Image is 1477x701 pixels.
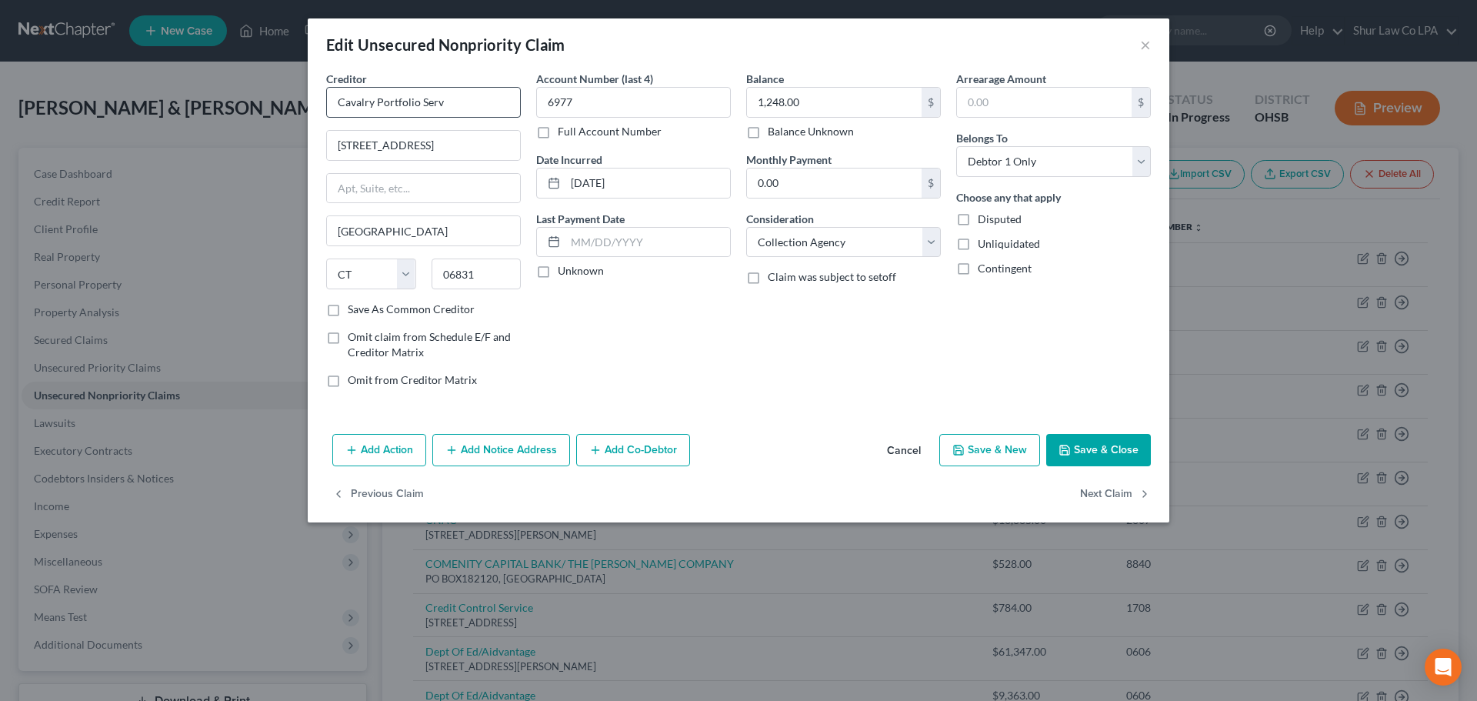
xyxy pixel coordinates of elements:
[875,436,933,466] button: Cancel
[432,259,522,289] input: Enter zip...
[576,434,690,466] button: Add Co-Debtor
[558,263,604,279] label: Unknown
[327,174,520,203] input: Apt, Suite, etc...
[978,237,1040,250] span: Unliquidated
[1080,479,1151,511] button: Next Claim
[956,132,1008,145] span: Belongs To
[768,270,896,283] span: Claim was subject to setoff
[1132,88,1150,117] div: $
[746,152,832,168] label: Monthly Payment
[332,479,424,511] button: Previous Claim
[327,216,520,245] input: Enter city...
[536,71,653,87] label: Account Number (last 4)
[939,434,1040,466] button: Save & New
[978,262,1032,275] span: Contingent
[746,71,784,87] label: Balance
[326,87,521,118] input: Search creditor by name...
[956,71,1046,87] label: Arrearage Amount
[565,169,730,198] input: MM/DD/YYYY
[536,87,731,118] input: XXXX
[536,152,602,168] label: Date Incurred
[326,72,367,85] span: Creditor
[1140,35,1151,54] button: ×
[747,88,922,117] input: 0.00
[746,211,814,227] label: Consideration
[326,34,565,55] div: Edit Unsecured Nonpriority Claim
[432,434,570,466] button: Add Notice Address
[327,131,520,160] input: Enter address...
[558,124,662,139] label: Full Account Number
[922,88,940,117] div: $
[565,228,730,257] input: MM/DD/YYYY
[1425,649,1462,686] div: Open Intercom Messenger
[978,212,1022,225] span: Disputed
[348,330,511,359] span: Omit claim from Schedule E/F and Creditor Matrix
[332,434,426,466] button: Add Action
[1046,434,1151,466] button: Save & Close
[768,124,854,139] label: Balance Unknown
[957,88,1132,117] input: 0.00
[922,169,940,198] div: $
[536,211,625,227] label: Last Payment Date
[956,189,1061,205] label: Choose any that apply
[348,373,477,386] span: Omit from Creditor Matrix
[348,302,475,317] label: Save As Common Creditor
[747,169,922,198] input: 0.00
